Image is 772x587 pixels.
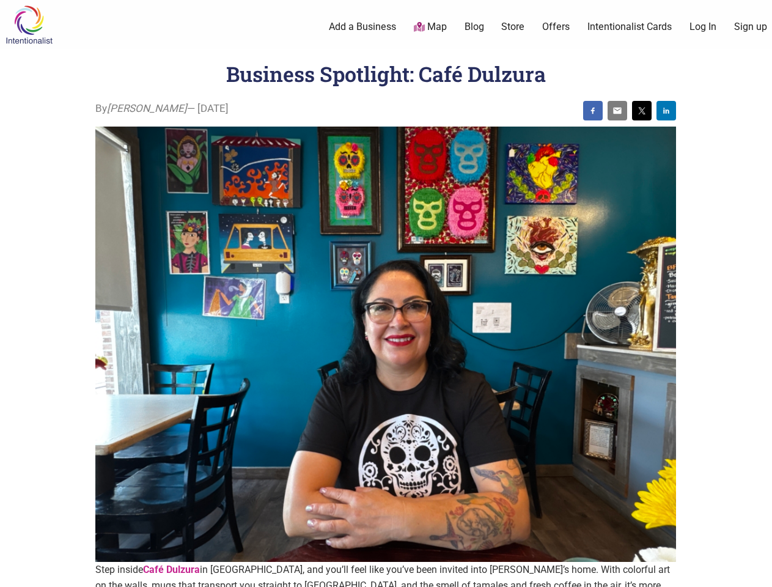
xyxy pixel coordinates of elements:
a: Sign up [734,20,767,34]
img: email sharing button [612,106,622,116]
a: Café Dulzura [143,564,200,575]
img: facebook sharing button [588,106,598,116]
a: Log In [689,20,716,34]
a: Offers [542,20,570,34]
span: By — [DATE] [95,101,229,117]
a: Store [501,20,524,34]
a: Intentionalist Cards [587,20,672,34]
h1: Business Spotlight: Café Dulzura [226,60,546,87]
a: Add a Business [329,20,396,34]
img: linkedin sharing button [661,106,671,116]
a: Blog [465,20,484,34]
a: Map [414,20,447,34]
img: twitter sharing button [637,106,647,116]
i: [PERSON_NAME] [107,102,187,114]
